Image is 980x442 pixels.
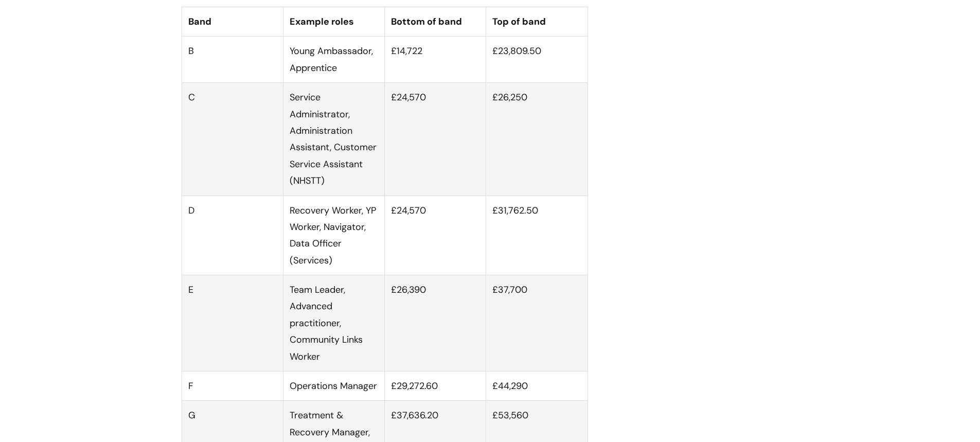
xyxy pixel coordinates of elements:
[486,7,587,36] th: Top of band
[283,37,384,83] td: Young Ambassador, Apprentice
[283,7,384,36] th: Example roles
[182,372,283,401] td: F
[486,83,587,196] td: £26,250
[283,372,384,401] td: Operations Manager
[182,7,283,36] th: Band
[283,196,384,275] td: Recovery Worker, YP Worker, Navigator, Data Officer (Services)
[486,196,587,275] td: £31,762.50
[486,37,587,83] td: £23,809.50
[385,372,486,401] td: £29,272.60
[486,275,587,372] td: £37,700
[385,275,486,372] td: £26,390
[385,196,486,275] td: £24,570
[182,37,283,83] td: B
[385,37,486,83] td: £14,722
[283,275,384,372] td: Team Leader, Advanced practitioner, Community Links Worker
[182,83,283,196] td: C
[182,196,283,275] td: D
[283,83,384,196] td: Service Administrator, Administration Assistant, Customer Service Assistant (NHSTT)
[182,275,283,372] td: E
[486,372,587,401] td: £44,290
[385,7,486,36] th: Bottom of band
[385,83,486,196] td: £24,570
